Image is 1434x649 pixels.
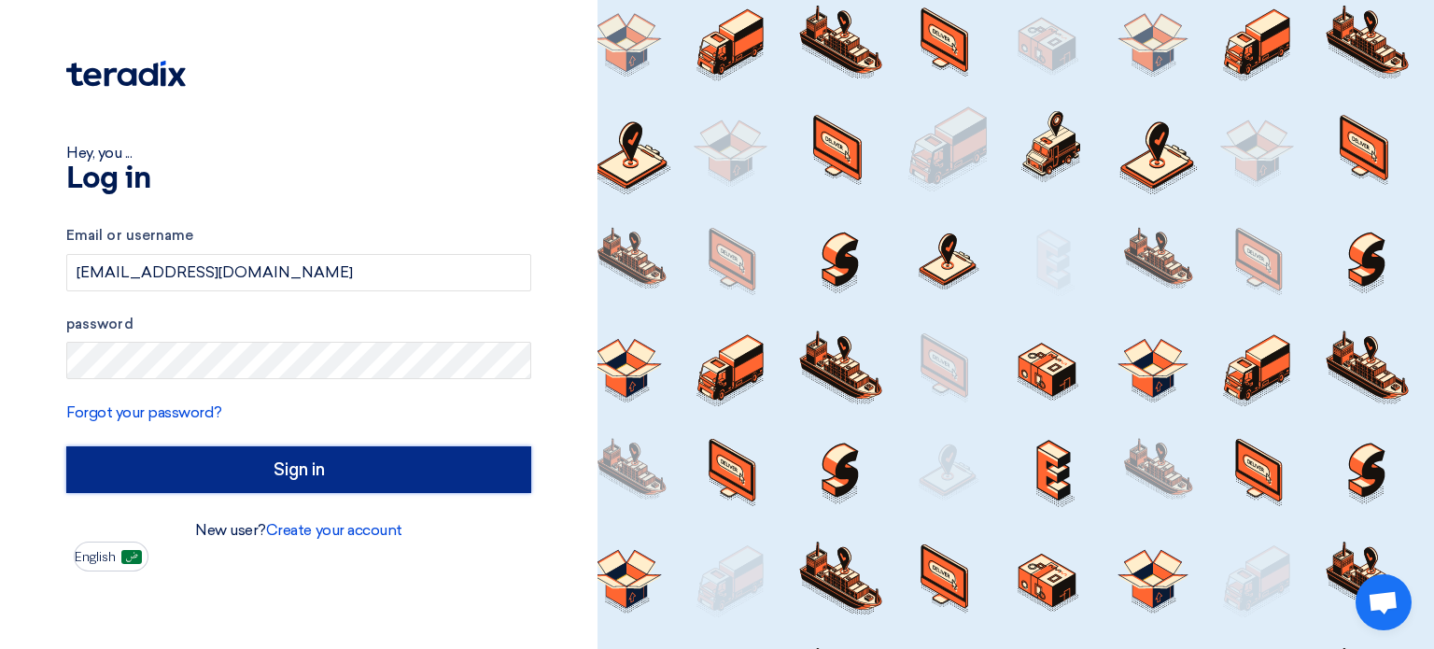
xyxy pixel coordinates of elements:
img: Teradix logo [66,61,186,87]
a: Create your account [266,521,402,539]
input: Enter your business email or username [66,254,531,291]
font: Hey, you ... [66,144,132,162]
img: ar-AR.png [121,550,142,564]
font: Log in [66,164,150,194]
font: New user? [195,521,266,539]
font: Email or username [66,227,193,244]
button: English [74,542,148,571]
div: Open chat [1356,574,1412,630]
input: Sign in [66,446,531,493]
font: password [66,316,134,332]
a: Forgot your password? [66,403,222,421]
font: English [75,549,116,565]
